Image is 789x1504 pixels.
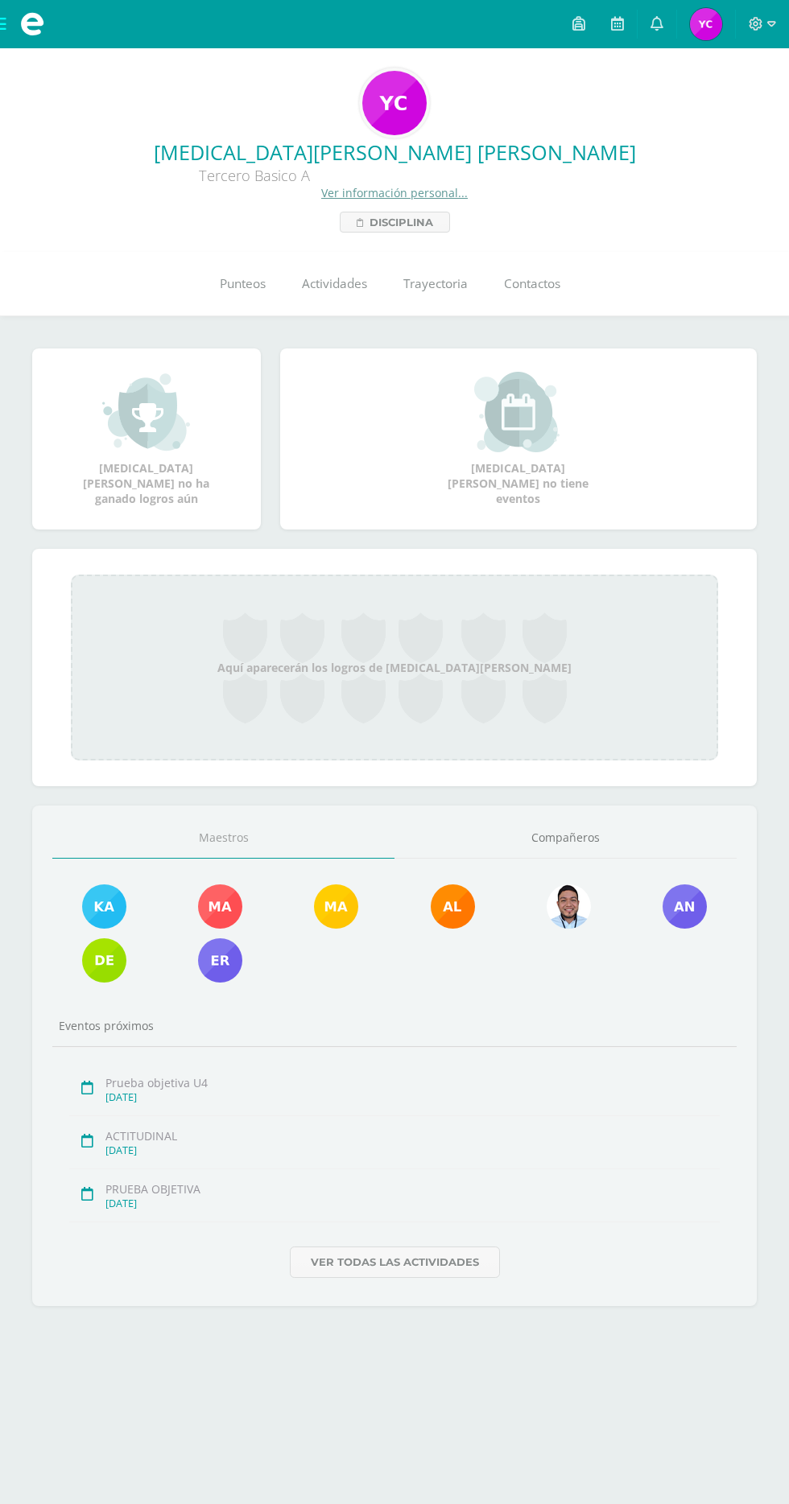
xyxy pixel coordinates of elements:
div: [DATE] [105,1197,720,1210]
a: Disciplina [340,212,450,233]
div: Prueba objetiva U4 [105,1075,720,1090]
a: Compañeros [394,818,737,859]
img: 3b51858fa93919ca30eb1aad2d2e7161.png [198,938,242,983]
img: f5bcdfe112135d8e2907dab10a7547e4.png [314,884,358,929]
span: Actividades [302,275,367,292]
div: [MEDICAL_DATA][PERSON_NAME] no ha ganado logros aún [66,372,227,506]
img: 6bf64b0700033a2ca3395562ad6aa597.png [547,884,591,929]
a: Ver todas las actividades [290,1246,500,1278]
a: Trayectoria [385,252,485,316]
div: Tercero Basico A [13,166,496,185]
img: achievement_small.png [102,372,190,452]
span: Contactos [504,275,560,292]
img: d015825c49c7989f71d1fd9a85bb1a15.png [431,884,475,929]
a: Ver información personal... [321,185,468,200]
img: 1c285e60f6ff79110def83009e9e501a.png [82,884,126,929]
div: Aquí aparecerán los logros de [MEDICAL_DATA][PERSON_NAME] [71,575,718,760]
a: Punteos [201,252,283,316]
img: c020eebe47570ddd332f87e65077e1d5.png [198,884,242,929]
img: 5b69ea46538634a852163c0590dc3ff7.png [663,884,707,929]
div: [DATE] [105,1090,720,1104]
span: Trayectoria [403,275,468,292]
div: PRUEBA OBJETIVA [105,1181,720,1197]
a: Actividades [283,252,385,316]
img: event_small.png [474,372,562,452]
img: 062a1d1c98ece7e2b6126b5144e791dc.png [362,71,427,135]
a: Maestros [52,818,394,859]
div: [DATE] [105,1143,720,1157]
span: Punteos [220,275,266,292]
div: Eventos próximos [52,1018,737,1033]
a: [MEDICAL_DATA][PERSON_NAME] [PERSON_NAME] [13,138,776,166]
div: ACTITUDINAL [105,1128,720,1143]
div: [MEDICAL_DATA][PERSON_NAME] no tiene eventos [438,372,599,506]
span: Disciplina [370,212,433,232]
a: Contactos [485,252,578,316]
img: 13db4c08e544ead93a1678712b735bab.png [82,938,126,983]
img: 213c93b939c5217ac5b9f4cf4cede38a.png [690,8,722,40]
